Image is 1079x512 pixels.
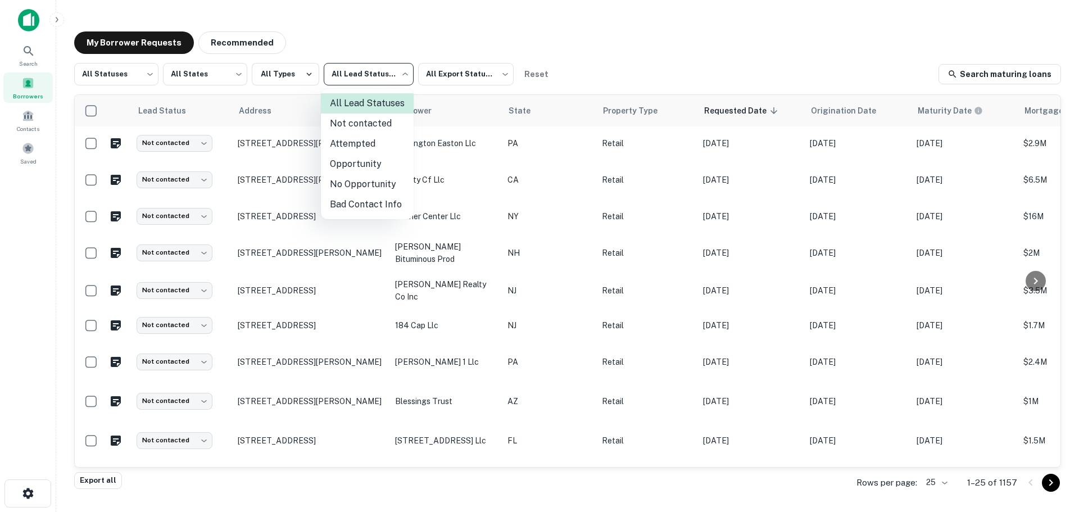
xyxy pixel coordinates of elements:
[1023,422,1079,476] iframe: Chat Widget
[321,114,414,134] li: Not contacted
[321,194,414,215] li: Bad Contact Info
[321,134,414,154] li: Attempted
[321,174,414,194] li: No Opportunity
[321,93,414,114] li: All Lead Statuses
[321,154,414,174] li: Opportunity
